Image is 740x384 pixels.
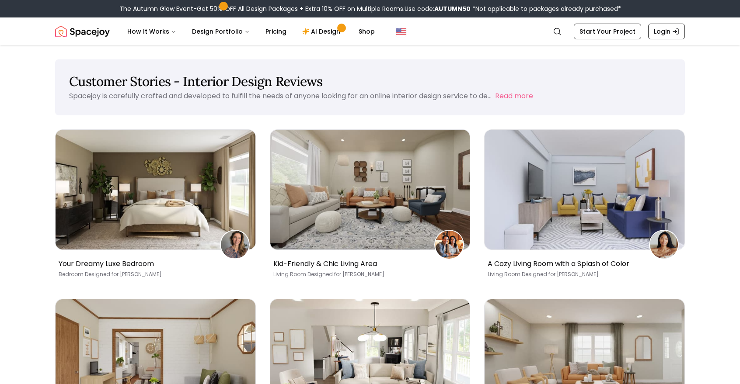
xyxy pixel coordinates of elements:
[648,24,685,39] a: Login
[59,259,249,269] p: Your Dreamy Luxe Bedroom
[273,271,464,278] p: Living Room [PERSON_NAME]
[270,129,471,285] a: Kid-Friendly & Chic Living AreaTheresa ViglizzoKid-Friendly & Chic Living AreaLiving Room Designe...
[120,23,382,40] nav: Main
[650,231,678,259] img: RASHEEDAH JONES
[495,91,533,101] button: Read more
[484,129,685,285] a: A Cozy Living Room with a Splash of ColorRASHEEDAH JONESA Cozy Living Room with a Splash of Color...
[488,259,678,269] p: A Cozy Living Room with a Splash of Color
[69,91,492,101] p: Spacejoy is carefully crafted and developed to fulfill the needs of anyone looking for an online ...
[396,26,406,37] img: United States
[522,270,555,278] span: Designed for
[307,270,341,278] span: Designed for
[85,270,119,278] span: Designed for
[574,24,641,39] a: Start Your Project
[185,23,257,40] button: Design Portfolio
[405,4,471,13] span: Use code:
[273,259,464,269] p: Kid-Friendly & Chic Living Area
[119,4,621,13] div: The Autumn Glow Event-Get 50% OFF All Design Packages + Extra 10% OFF on Multiple Rooms.
[55,129,256,285] a: Your Dreamy Luxe BedroomCharlene SimmonsYour Dreamy Luxe BedroomBedroom Designed for [PERSON_NAME]
[69,73,671,89] h1: Customer Stories - Interior Design Reviews
[55,17,685,45] nav: Global
[488,271,678,278] p: Living Room [PERSON_NAME]
[434,4,471,13] b: AUTUMN50
[471,4,621,13] span: *Not applicable to packages already purchased*
[295,23,350,40] a: AI Design
[352,23,382,40] a: Shop
[55,23,110,40] img: Spacejoy Logo
[55,23,110,40] a: Spacejoy
[59,271,249,278] p: Bedroom [PERSON_NAME]
[258,23,293,40] a: Pricing
[221,231,249,259] img: Charlene Simmons
[120,23,183,40] button: How It Works
[435,231,463,259] img: Theresa Viglizzo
